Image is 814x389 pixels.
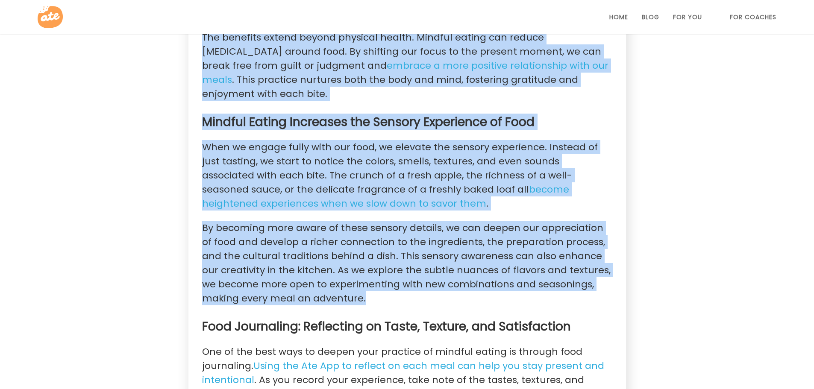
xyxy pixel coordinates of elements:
a: Home [609,14,628,20]
a: For You [673,14,702,20]
h3: Food Journaling: Reflecting on Taste, Texture, and Satisfaction [202,319,612,334]
a: embrace a more positive relationship with our meals [202,59,608,87]
a: become heightened experiences when we slow down to savor them [202,183,569,211]
p: By becoming more aware of these sensory details, we can deepen our appreciation of food and devel... [202,221,612,305]
a: Blog [642,14,659,20]
p: The benefits extend beyond physical health. Mindful eating can reduce [MEDICAL_DATA] around food.... [202,30,612,101]
h3: Mindful Eating Increases the Sensory Experience of Food [202,114,612,130]
p: When we engage fully with our food, we elevate the sensory experience. Instead of just tasting, w... [202,140,612,211]
a: For Coaches [730,14,776,20]
a: Using the Ate App to reflect on each meal can help you stay present and intentional [202,359,604,387]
